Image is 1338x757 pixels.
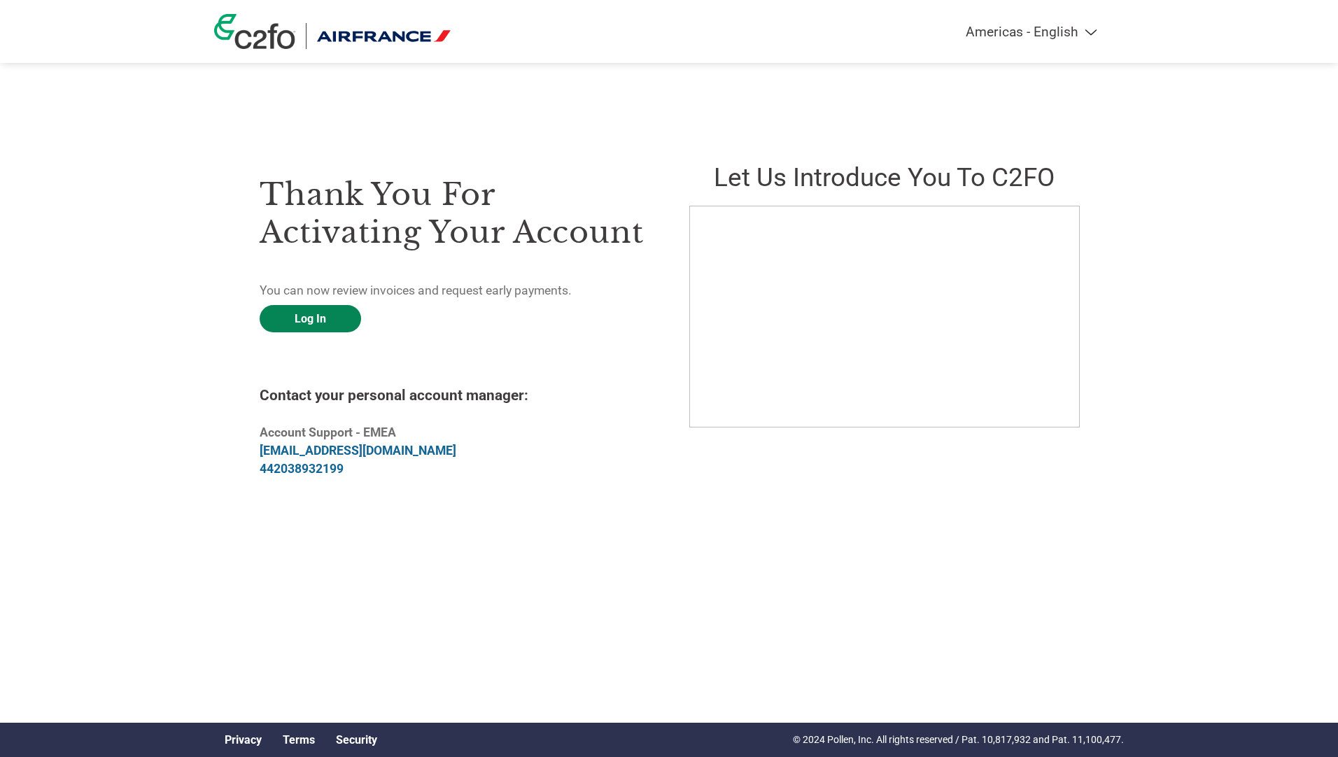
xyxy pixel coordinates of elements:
[283,733,315,747] a: Terms
[260,444,456,458] a: [EMAIL_ADDRESS][DOMAIN_NAME]
[260,387,649,404] h4: Contact your personal account manager:
[793,733,1124,747] p: © 2024 Pollen, Inc. All rights reserved / Pat. 10,817,932 and Pat. 11,100,477.
[689,162,1078,192] h2: Let us introduce you to C2FO
[214,14,295,49] img: c2fo logo
[260,462,344,476] a: 442038932199
[689,206,1080,427] iframe: C2FO Introduction Video
[317,23,451,49] img: Air France
[260,425,396,439] b: Account Support - EMEA
[260,305,361,332] a: Log In
[336,733,377,747] a: Security
[260,176,649,251] h3: Thank you for activating your account
[225,733,262,747] a: Privacy
[260,281,649,299] p: You can now review invoices and request early payments.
